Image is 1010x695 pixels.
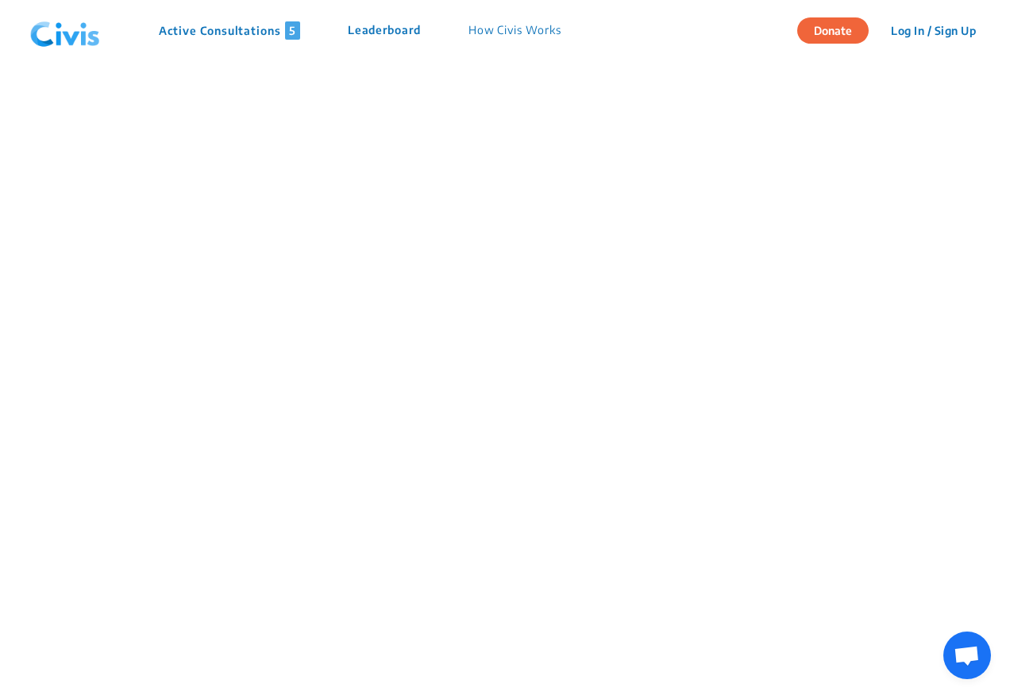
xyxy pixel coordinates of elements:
[881,18,986,43] button: Log In / Sign Up
[285,21,300,40] span: 5
[797,17,869,44] button: Donate
[943,632,991,679] div: Open chat
[159,21,300,40] p: Active Consultations
[797,21,881,37] a: Donate
[468,21,561,40] p: How Civis Works
[24,7,106,55] img: navlogo.png
[348,21,421,40] p: Leaderboard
